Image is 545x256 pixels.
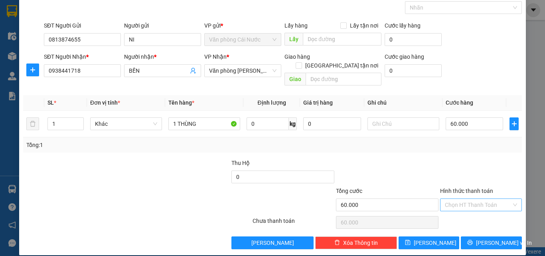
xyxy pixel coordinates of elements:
button: delete [26,117,39,130]
span: Khác [95,118,157,130]
input: Dọc đường [306,73,381,85]
span: Cước hàng [446,99,473,106]
label: Hình thức thanh toán [440,188,493,194]
span: user-add [190,67,196,74]
span: Thu Hộ [231,160,250,166]
div: SĐT Người Nhận [44,52,121,61]
button: plus [26,64,39,76]
span: [PERSON_NAME] [414,238,456,247]
button: save[PERSON_NAME] [399,236,460,249]
span: [GEOGRAPHIC_DATA] tận nơi [302,61,381,70]
span: plus [510,121,518,127]
label: Cước giao hàng [385,54,424,60]
button: [PERSON_NAME] [231,236,313,249]
span: Giao hàng [284,54,310,60]
span: save [405,240,411,246]
span: SL [47,99,54,106]
span: Lấy hàng [284,22,308,29]
span: VP Nhận [204,54,227,60]
span: Lấy [284,33,303,46]
span: Tổng cước [336,188,362,194]
span: Xóa Thông tin [343,238,378,247]
input: VD: Bàn, Ghế [168,117,240,130]
span: Lấy tận nơi [347,21,381,30]
input: Cước giao hàng [385,64,442,77]
span: delete [334,240,340,246]
input: 0 [303,117,361,130]
span: Đơn vị tính [90,99,120,106]
span: kg [289,117,297,130]
button: printer[PERSON_NAME] và In [461,236,522,249]
span: Giao [284,73,306,85]
span: [PERSON_NAME] [251,238,294,247]
span: [PERSON_NAME] và In [476,238,532,247]
span: Định lượng [257,99,286,106]
div: Người nhận [124,52,201,61]
div: Người gửi [124,21,201,30]
button: deleteXóa Thông tin [315,236,397,249]
input: Dọc đường [303,33,381,46]
span: Tên hàng [168,99,194,106]
div: Tổng: 1 [26,141,211,149]
span: plus [27,67,39,73]
input: Ghi Chú [367,117,439,130]
th: Ghi chú [364,95,442,111]
div: Chưa thanh toán [252,216,335,230]
input: Cước lấy hàng [385,33,442,46]
label: Cước lấy hàng [385,22,421,29]
span: printer [467,240,473,246]
div: SĐT Người Gửi [44,21,121,30]
button: plus [509,117,519,130]
span: Văn phòng Hồ Chí Minh [209,65,276,77]
span: Văn phòng Cái Nước [209,34,276,46]
span: Giá trị hàng [303,99,333,106]
div: VP gửi [204,21,281,30]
